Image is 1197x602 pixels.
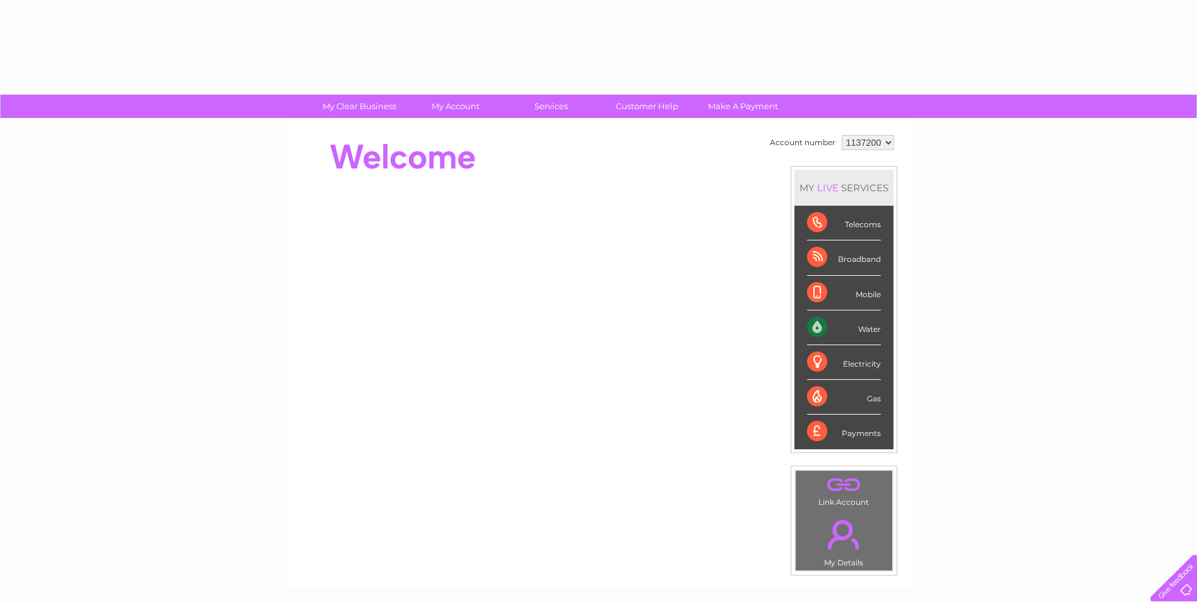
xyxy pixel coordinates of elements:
td: Account number [767,132,839,153]
div: Payments [807,415,881,449]
div: Gas [807,380,881,415]
td: Link Account [795,470,893,510]
a: Customer Help [595,95,699,118]
div: MY SERVICES [794,170,893,206]
div: Telecoms [807,206,881,240]
div: Broadband [807,240,881,275]
div: Water [807,310,881,345]
a: Make A Payment [691,95,795,118]
a: . [799,512,889,557]
a: . [799,474,889,496]
td: My Details [795,509,893,571]
a: Services [499,95,603,118]
a: My Account [403,95,507,118]
div: Mobile [807,276,881,310]
div: Electricity [807,345,881,380]
a: My Clear Business [307,95,411,118]
div: LIVE [815,182,841,194]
